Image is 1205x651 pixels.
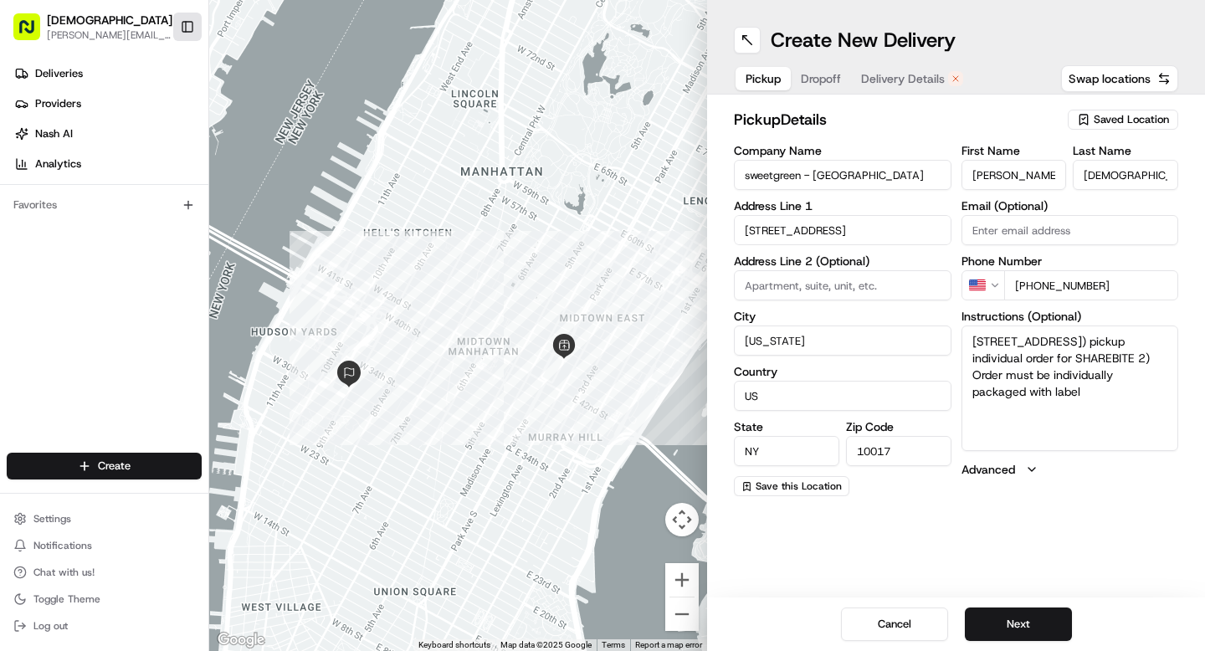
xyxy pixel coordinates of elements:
input: Enter country [734,381,951,411]
div: We're available if you need us! [57,177,212,190]
button: Map camera controls [665,503,699,536]
span: Pylon [167,370,203,382]
a: Providers [7,90,208,117]
span: Settings [33,512,71,525]
span: Pickup [746,70,781,87]
label: City [734,310,951,322]
label: First Name [961,145,1067,156]
span: Chat with us! [33,566,95,579]
img: Nash [17,17,50,50]
div: 📗 [17,331,30,344]
button: Keyboard shortcuts [418,639,490,651]
button: Start new chat [285,165,305,185]
input: Enter first name [961,160,1067,190]
label: Advanced [961,461,1015,478]
span: Delivery Details [861,70,945,87]
span: Knowledge Base [33,329,128,346]
span: Swap locations [1069,70,1151,87]
button: Notifications [7,534,202,557]
input: Enter email address [961,215,1179,245]
span: Nash AI [35,126,73,141]
p: Welcome 👋 [17,67,305,94]
button: Zoom out [665,597,699,631]
span: [PERSON_NAME] de [PERSON_NAME] (they/them) [52,259,228,273]
button: Saved Location [1068,108,1178,131]
a: Terms [602,640,625,649]
button: Cancel [841,607,948,641]
button: Advanced [961,461,1179,478]
input: Enter company name [734,160,951,190]
h2: pickup Details [734,108,1058,131]
img: Mat Toderenczuk de la Barba (they/them) [17,243,44,270]
button: [PERSON_NAME][EMAIL_ADDRESS][DOMAIN_NAME] [47,28,172,42]
label: State [734,421,839,433]
input: Enter city [734,325,951,356]
span: Deliveries [35,66,83,81]
span: Create [98,459,131,474]
button: [DEMOGRAPHIC_DATA] [47,12,172,28]
div: Start new chat [57,160,274,177]
span: Providers [35,96,81,111]
button: See all [259,214,305,234]
span: [DATE] [240,259,274,273]
input: Clear [44,108,276,126]
span: Toggle Theme [33,592,100,606]
a: Nash AI [7,120,208,147]
img: Google [213,629,269,651]
span: Log out [33,619,68,633]
label: Phone Number [961,255,1179,267]
button: Create [7,453,202,479]
label: Company Name [734,145,951,156]
label: Last Name [1073,145,1178,156]
button: [DEMOGRAPHIC_DATA][PERSON_NAME][EMAIL_ADDRESS][DOMAIN_NAME] [7,7,173,47]
button: Save this Location [734,476,849,496]
label: Instructions (Optional) [961,310,1179,322]
span: API Documentation [158,329,269,346]
a: Deliveries [7,60,208,87]
input: Enter zip code [846,436,951,466]
span: Analytics [35,156,81,172]
button: Toggle Theme [7,587,202,611]
a: Open this area in Google Maps (opens a new window) [213,629,269,651]
a: Report a map error [635,640,702,649]
a: 💻API Documentation [135,322,275,352]
button: Chat with us! [7,561,202,584]
span: Notifications [33,539,92,552]
button: Next [965,607,1072,641]
input: Enter last name [1073,160,1178,190]
span: Map data ©2025 Google [500,640,592,649]
label: Address Line 1 [734,200,951,212]
span: Dropoff [801,70,841,87]
span: • [231,259,237,273]
label: Address Line 2 (Optional) [734,255,951,267]
div: Past conversations [17,218,107,231]
label: Country [734,366,951,377]
button: Zoom in [665,563,699,597]
div: Favorites [7,192,202,218]
img: 1736555255976-a54dd68f-1ca7-489b-9aae-adbdc363a1c4 [17,160,47,190]
h1: Create New Delivery [771,27,956,54]
button: Settings [7,507,202,531]
input: Apartment, suite, unit, etc. [734,270,951,300]
textarea: [STREET_ADDRESS]) pickup individual order for SHAREBITE 2) Order must be individually packaged wi... [961,325,1179,451]
span: Saved Location [1094,112,1169,127]
a: 📗Knowledge Base [10,322,135,352]
div: 💻 [141,331,155,344]
a: Powered byPylon [118,369,203,382]
input: Enter phone number [1004,270,1179,300]
a: Analytics [7,151,208,177]
span: Save this Location [756,479,842,493]
label: Zip Code [846,421,951,433]
input: Enter address [734,215,951,245]
input: Enter state [734,436,839,466]
label: Email (Optional) [961,200,1179,212]
button: Log out [7,614,202,638]
button: Swap locations [1061,65,1178,92]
